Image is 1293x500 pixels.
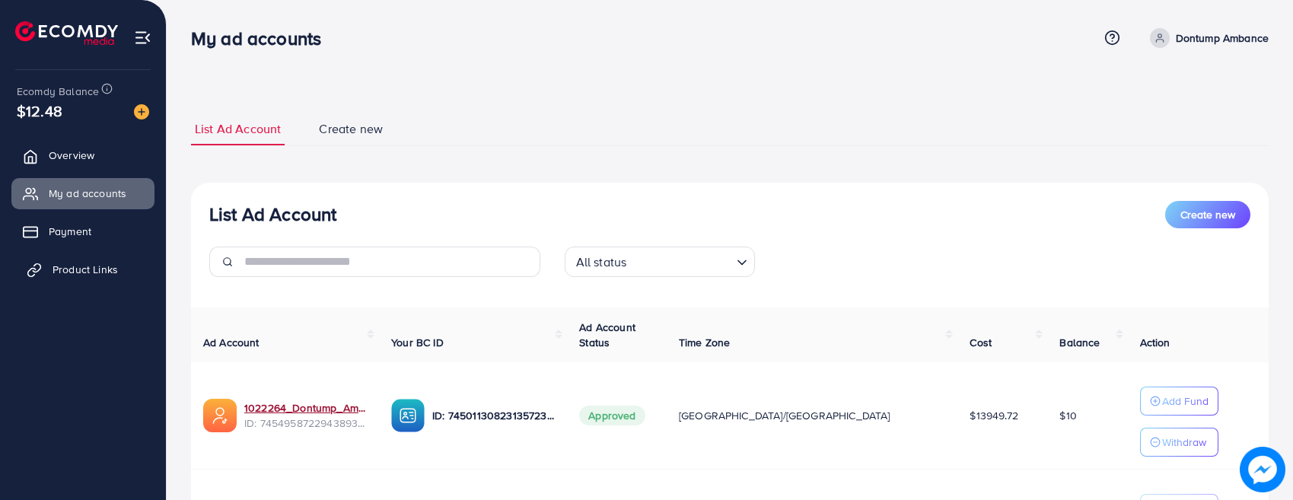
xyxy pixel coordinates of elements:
p: ID: 7450113082313572369 [432,406,555,425]
span: Ad Account Status [579,320,635,350]
span: Product Links [53,262,118,277]
button: Add Fund [1140,387,1218,416]
div: <span class='underline'>1022264_Dontump_Ambance_1735742847027</span></br>7454958722943893505 [244,400,367,432]
p: Dontump Ambance [1176,29,1269,47]
p: Withdraw [1162,433,1206,451]
img: ic-ads-acc.e4c84228.svg [203,399,237,432]
span: Ad Account [203,335,260,350]
a: Product Links [11,254,154,285]
span: Cost [970,335,992,350]
a: Overview [11,140,154,170]
span: Payment [49,224,91,239]
button: Withdraw [1140,428,1218,457]
h3: List Ad Account [209,203,336,225]
a: My ad accounts [11,178,154,209]
img: image [134,104,149,119]
span: Action [1140,335,1170,350]
div: Search for option [565,247,755,277]
span: Ecomdy Balance [17,84,99,99]
h3: My ad accounts [191,27,333,49]
a: 1022264_Dontump_Ambance_1735742847027 [244,400,367,416]
span: All status [573,251,630,273]
img: logo [15,21,118,45]
span: Create new [319,120,383,138]
img: ic-ba-acc.ded83a64.svg [391,399,425,432]
img: image [1240,447,1285,492]
span: $13949.72 [970,408,1018,423]
span: Approved [579,406,645,425]
span: Your BC ID [391,335,444,350]
a: Payment [11,216,154,247]
a: Dontump Ambance [1144,28,1269,48]
input: Search for option [631,248,730,273]
span: $12.48 [15,95,65,126]
span: Overview [49,148,94,163]
img: menu [134,29,151,46]
span: [GEOGRAPHIC_DATA]/[GEOGRAPHIC_DATA] [679,408,890,423]
span: Balance [1059,335,1100,350]
p: Add Fund [1162,392,1209,410]
span: List Ad Account [195,120,281,138]
span: Time Zone [679,335,730,350]
button: Create new [1165,201,1250,228]
span: Create new [1180,207,1235,222]
span: $10 [1059,408,1076,423]
span: My ad accounts [49,186,126,201]
span: ID: 7454958722943893505 [244,416,367,431]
